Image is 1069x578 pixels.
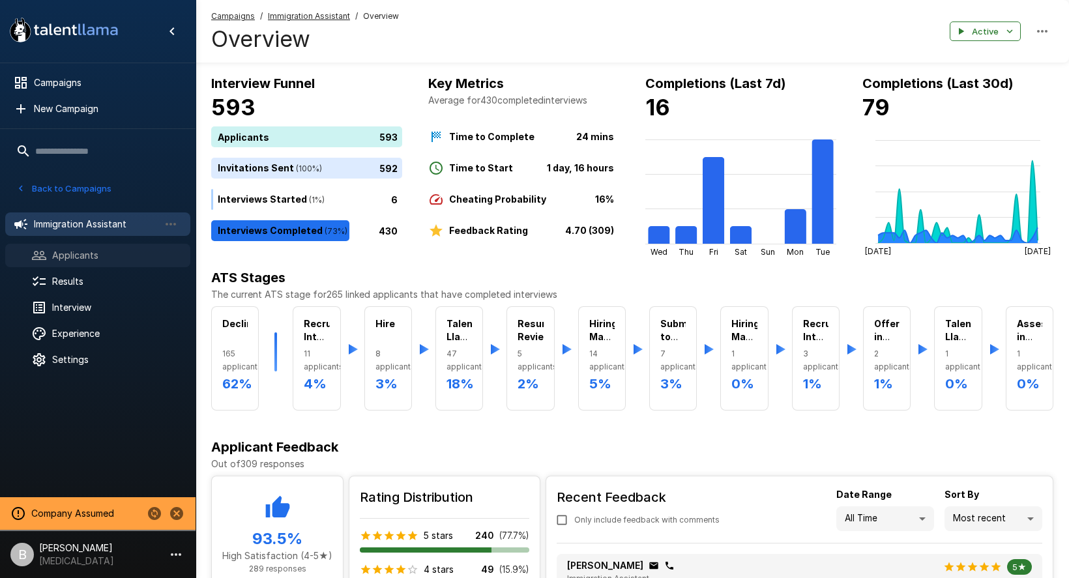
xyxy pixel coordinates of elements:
span: / [260,10,263,23]
h6: 4 % [304,373,329,394]
b: 16% [595,194,614,205]
p: ( 15.9 %) [499,563,529,576]
b: 593 [211,94,256,121]
b: Interview Funnel [211,76,315,91]
b: Time to Complete [449,131,534,142]
b: Hire [375,318,395,329]
h6: Rating Distribution [360,487,529,508]
p: 5 stars [424,529,453,542]
div: Click to copy [664,560,675,571]
span: 1 applicant [731,347,757,373]
h6: 5 % [589,373,615,394]
u: Immigration Assistant [268,11,350,21]
div: Click to copy [649,560,659,571]
span: Only include feedback with comments [574,513,720,527]
b: 79 [862,94,890,121]
h6: 3 % [375,373,401,394]
span: 14 applicants [589,347,615,373]
span: 8 applicants [375,347,401,373]
button: Active [950,22,1021,42]
b: Completions (Last 7d) [645,76,786,91]
b: Resume Reviewed [518,318,563,342]
b: Talent Llama Interview Sent [447,318,491,368]
p: 593 [379,130,398,143]
b: Hiring Manger Interview Complete [731,318,778,368]
b: Submitted to Hiring Manager [660,318,711,368]
span: 5 applicants [518,347,543,373]
b: Time to Start [449,162,513,173]
tspan: [DATE] [865,246,891,256]
h6: 2 % [518,373,543,394]
span: Overview [363,10,399,23]
div: Most recent [945,506,1042,531]
u: Campaigns [211,11,255,21]
p: Out of 309 responses [211,457,1053,470]
tspan: Thu [679,247,694,257]
p: 430 [379,224,398,237]
p: The current ATS stage for 265 linked applicants that have completed interviews [211,288,1053,301]
span: 47 applicants [447,347,472,373]
b: 16 [645,94,670,121]
h6: 62 % [222,373,248,394]
span: / [355,10,358,23]
h6: 1 % [874,373,900,394]
b: ATS Stages [211,270,286,285]
p: High Satisfaction (4-5★) [222,549,332,562]
h6: Recent Feedback [557,487,730,508]
p: 6 [391,192,398,206]
span: 165 applicants [222,347,248,373]
div: All Time [836,506,934,531]
h6: 0 % [945,373,971,394]
b: Recruiter Interview Scheduled [803,318,853,355]
h6: 0 % [1017,373,1042,394]
b: Key Metrics [428,76,504,91]
span: 1 applicant [1017,347,1042,373]
tspan: Tue [815,247,830,257]
span: 7 applicants [660,347,686,373]
p: [PERSON_NAME] [567,559,643,572]
p: 49 [481,563,494,576]
span: 2 applicants [874,347,900,373]
b: Offer in Work [874,318,900,355]
h5: 93.5 % [222,528,332,549]
h6: 3 % [660,373,686,394]
span: 289 responses [249,564,306,573]
p: ( 77.7 %) [499,529,529,542]
h4: Overview [211,25,399,53]
p: 4 stars [424,563,454,576]
b: Cheating Probability [449,194,546,205]
b: Recruiter Interview Complete [304,318,351,355]
b: Talent Llama Interview Complete [945,318,992,368]
b: Date Range [836,489,892,500]
span: 3 applicants [803,347,828,373]
tspan: Wed [651,247,667,257]
b: 1 day, 16 hours [547,162,614,173]
b: Applicant Feedback [211,439,338,455]
b: Completions (Last 30d) [862,76,1014,91]
b: Sort By [945,489,979,500]
b: Decline [222,318,258,329]
tspan: [DATE] [1025,246,1051,256]
tspan: Fri [709,247,718,257]
tspan: Sat [735,247,747,257]
tspan: Sun [761,247,775,257]
span: 1 applicant [945,347,971,373]
b: Hiring Manager Interview Scheduled [589,318,639,368]
p: Average for 430 completed interviews [428,94,619,107]
span: 5★ [1007,562,1032,572]
h6: 18 % [447,373,472,394]
h6: 1 % [803,373,828,394]
b: Feedback Rating [449,225,528,236]
p: 592 [379,161,398,175]
h6: 0 % [731,373,757,394]
span: 11 applicants [304,347,329,373]
tspan: Mon [787,247,804,257]
b: 4.70 (309) [565,225,614,236]
b: 24 mins [576,131,614,142]
p: 240 [475,529,494,542]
